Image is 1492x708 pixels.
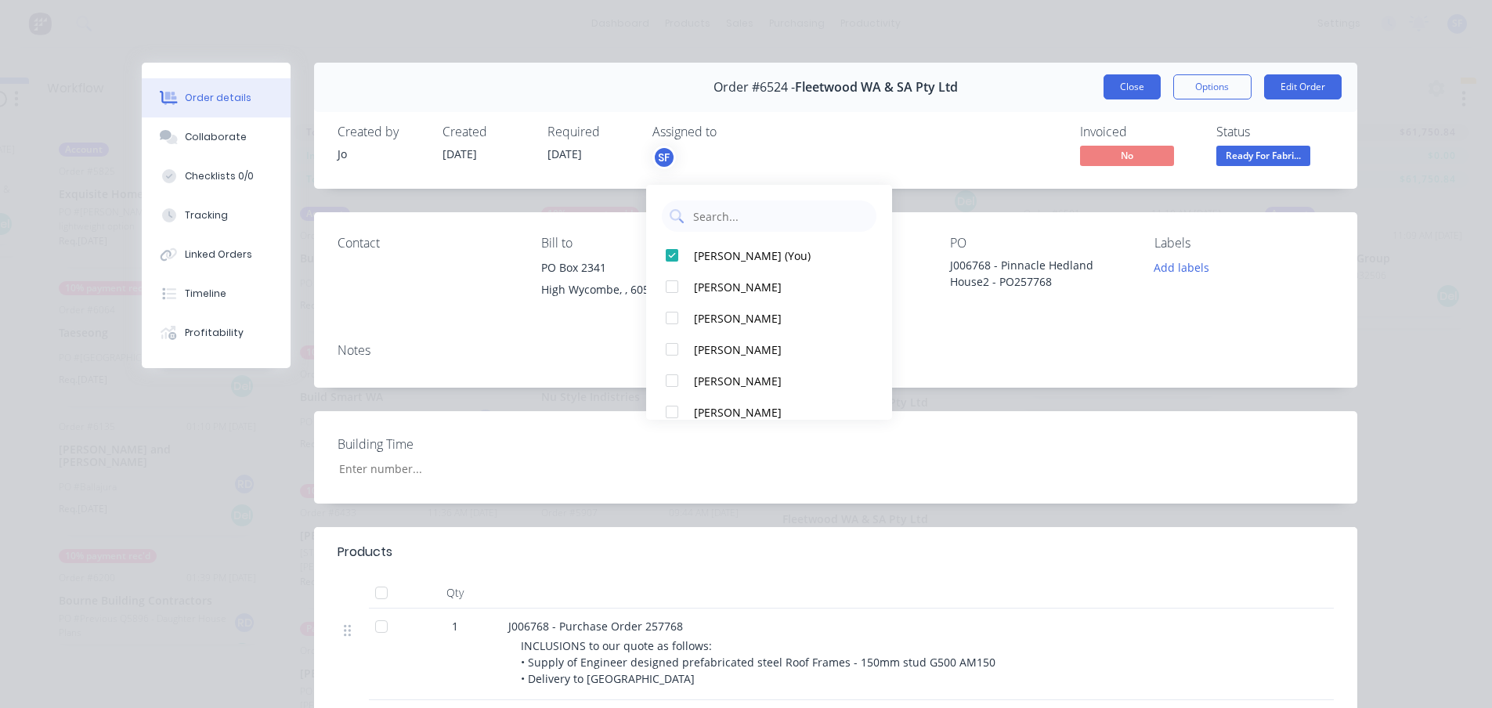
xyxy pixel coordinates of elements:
[1216,125,1334,139] div: Status
[652,146,676,169] button: SF
[1173,74,1252,99] button: Options
[547,125,634,139] div: Required
[694,279,859,295] div: [PERSON_NAME]
[185,287,226,301] div: Timeline
[508,619,683,634] span: J006768 - Purchase Order 257768
[185,326,244,340] div: Profitability
[142,157,291,196] button: Checklists 0/0
[142,235,291,274] button: Linked Orders
[338,543,392,562] div: Products
[185,91,251,105] div: Order details
[338,236,517,251] div: Contact
[646,365,892,396] button: [PERSON_NAME]
[950,257,1129,290] div: J006768 - Pinnacle Hedland House2 - PO257768
[694,373,859,389] div: [PERSON_NAME]
[652,125,809,139] div: Assigned to
[338,435,533,453] label: Building Time
[1264,74,1342,99] button: Edit Order
[694,247,859,264] div: [PERSON_NAME] (You)
[1080,125,1198,139] div: Invoiced
[1146,257,1218,278] button: Add labels
[547,146,582,161] span: [DATE]
[950,236,1129,251] div: PO
[646,271,892,302] button: [PERSON_NAME]
[338,146,424,162] div: Jo
[185,208,228,222] div: Tracking
[541,257,721,279] div: PO Box 2341
[338,343,1334,358] div: Notes
[713,80,795,95] span: Order #6524 -
[521,638,995,686] span: INCLUSIONS to our quote as follows: • Supply of Engineer designed prefabricated steel Roof Frames...
[185,247,252,262] div: Linked Orders
[142,196,291,235] button: Tracking
[1080,146,1174,165] span: No
[646,240,892,271] button: [PERSON_NAME] (You)
[408,577,502,609] div: Qty
[694,341,859,358] div: [PERSON_NAME]
[692,200,869,232] input: Search...
[443,146,477,161] span: [DATE]
[646,396,892,428] button: [PERSON_NAME]
[795,80,958,95] span: Fleetwood WA & SA Pty Ltd
[142,313,291,352] button: Profitability
[1216,146,1310,169] button: Ready For Fabri...
[326,457,533,480] input: Enter number...
[185,130,247,144] div: Collaborate
[646,334,892,365] button: [PERSON_NAME]
[1216,146,1310,165] span: Ready For Fabri...
[1104,74,1161,99] button: Close
[694,310,859,327] div: [PERSON_NAME]
[338,125,424,139] div: Created by
[646,302,892,334] button: [PERSON_NAME]
[452,618,458,634] span: 1
[1154,236,1334,251] div: Labels
[541,257,721,307] div: PO Box 2341High Wycombe, , 6057
[142,117,291,157] button: Collaborate
[185,169,254,183] div: Checklists 0/0
[541,236,721,251] div: Bill to
[443,125,529,139] div: Created
[541,279,721,301] div: High Wycombe, , 6057
[142,78,291,117] button: Order details
[694,404,859,421] div: [PERSON_NAME]
[142,274,291,313] button: Timeline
